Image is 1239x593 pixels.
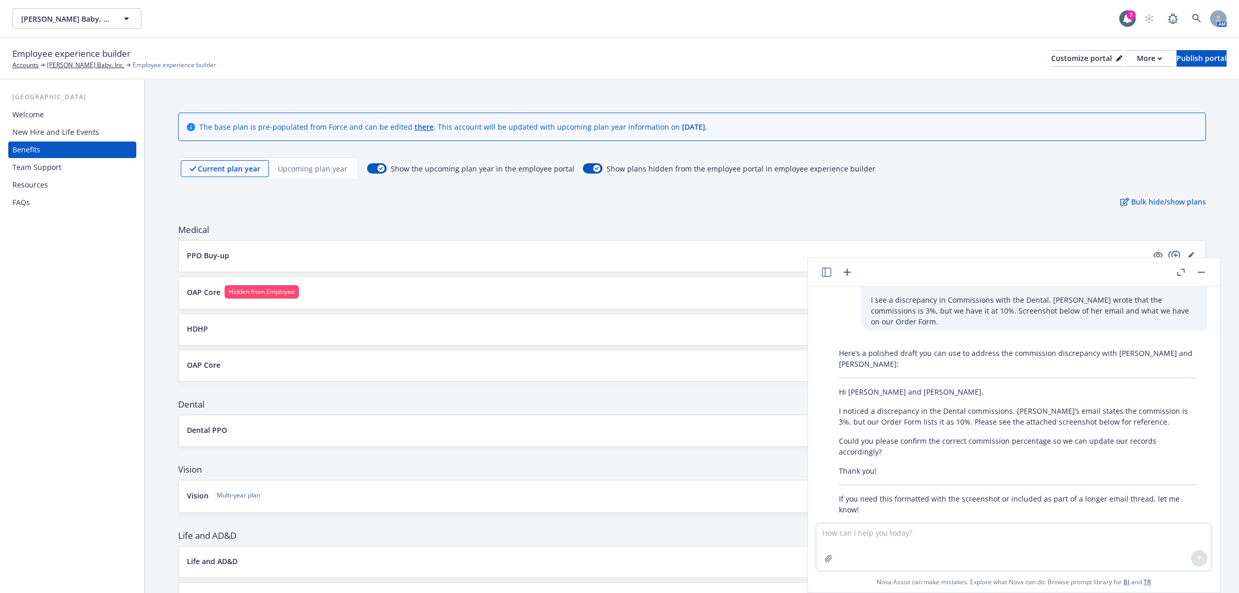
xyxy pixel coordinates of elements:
[178,398,1206,411] span: Dental
[8,159,136,176] a: Team Support
[871,294,1197,327] p: I see a discrepancy in Commissions with the Dental. [PERSON_NAME] wrote that the commissions is 3...
[229,287,295,296] span: Hidden from Employee
[187,250,229,261] p: PPO Buy-up
[415,122,434,132] a: there
[187,250,1148,261] button: PPO Buy-up
[607,163,876,174] span: Show plans hidden from the employee portal in employee experience builder
[187,360,220,370] p: OAP Core
[187,360,1148,370] button: OAP Core
[12,142,40,158] div: Benefits
[1137,51,1162,66] div: More
[1143,578,1151,586] a: TR
[187,556,237,567] p: Life and AD&D
[12,106,44,123] div: Welcome
[1120,196,1206,207] p: Bulk hide/show plans
[12,177,48,193] div: Resources
[839,465,1197,476] p: Thank you!
[217,491,260,500] span: Multi-year plan
[1152,249,1164,261] a: visible
[839,493,1197,515] p: If you need this formatted with the screenshot or included as part of a longer email thread, let ...
[1168,249,1181,261] a: copyPlus
[198,163,260,174] p: Current plan year
[1177,51,1227,66] div: Publish portal
[178,224,1206,236] span: Medical
[877,571,1151,592] span: Nova Assist can make mistakes. Explore what Nova can do: Browse prompt library for and
[1126,10,1136,20] div: 7
[187,287,220,298] p: OAP Core
[8,194,136,211] a: FAQs
[1177,50,1227,67] button: Publish portal
[1051,51,1122,66] div: Customize portal
[12,159,61,176] div: Team Support
[8,177,136,193] a: Resources
[391,163,575,174] span: Show the upcoming plan year in the employee portal
[47,60,124,70] a: [PERSON_NAME] Baby, Inc.
[187,323,1148,334] button: HDHP
[187,556,1148,567] button: Life and AD&D
[21,13,110,24] span: [PERSON_NAME] Baby, Inc.
[1051,50,1122,67] button: Customize portal
[1163,8,1183,29] a: Report a Bug
[8,106,136,123] a: Welcome
[1186,8,1207,29] a: Search
[1123,578,1130,586] a: BI
[12,194,30,211] div: FAQs
[12,8,141,29] button: [PERSON_NAME] Baby, Inc.
[839,405,1197,427] p: I noticed a discrepancy in the Dental commissions. [PERSON_NAME]’s email states the commission is...
[839,435,1197,457] p: Could you please confirm the correct commission percentage so we can update our records accordingly?
[278,163,347,174] p: Upcoming plan year
[1124,50,1174,67] button: More
[1139,8,1159,29] a: Start snowing
[187,490,209,501] p: Vision
[187,425,1164,435] button: Dental PPO
[199,122,415,132] span: The base plan is pre-populated from Force and can be edited
[187,425,227,435] p: Dental PPO
[12,124,99,141] div: New Hire and Life Events
[682,122,707,132] span: [DATE] .
[187,285,1148,299] button: OAP CoreHidden from Employee
[8,92,136,102] div: [GEOGRAPHIC_DATA]
[8,142,136,158] a: Benefits
[133,60,216,70] span: Employee experience builder
[178,463,1206,476] span: Vision
[839,348,1197,369] p: Here’s a polished draft you can use to address the commission discrepancy with [PERSON_NAME] and ...
[8,124,136,141] a: New Hire and Life Events
[434,122,682,132] span: . This account will be updated with upcoming plan year information on
[12,60,39,70] a: Accounts
[187,489,1164,502] button: VisionMulti-year plan
[178,529,1206,542] span: Life and AD&D
[12,47,131,60] span: Employee experience builder
[187,323,208,334] p: HDHP
[1185,249,1197,261] a: editPencil
[839,386,1197,397] p: Hi [PERSON_NAME] and [PERSON_NAME],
